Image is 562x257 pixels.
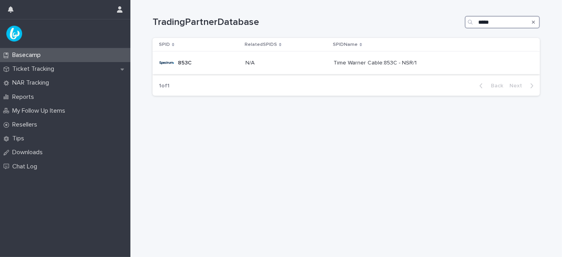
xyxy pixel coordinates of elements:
[245,58,256,66] p: N/A
[473,82,506,89] button: Back
[9,65,60,73] p: Ticket Tracking
[153,17,462,28] h1: TradingPartnerDatabase
[506,82,540,89] button: Next
[9,163,43,170] p: Chat Log
[9,51,47,59] p: Basecamp
[178,58,193,66] p: 853C
[245,40,277,49] p: RelatedSPIDS
[9,79,55,87] p: NAR Tracking
[334,58,418,66] p: Time Warner Cable:853C - NSR/1
[9,107,72,115] p: My Follow Up Items
[9,149,49,156] p: Downloads
[486,83,503,89] span: Back
[465,16,540,28] input: Search
[159,40,170,49] p: SPID
[153,52,540,74] tr: 853C853C N/AN/A Time Warner Cable:853C - NSR/1Time Warner Cable:853C - NSR/1
[6,26,22,42] img: UPKZpZA3RCu7zcH4nw8l
[9,93,40,101] p: Reports
[9,121,43,128] p: Resellers
[509,83,527,89] span: Next
[153,76,176,96] p: 1 of 1
[9,135,30,142] p: Tips
[333,40,358,49] p: SPIDName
